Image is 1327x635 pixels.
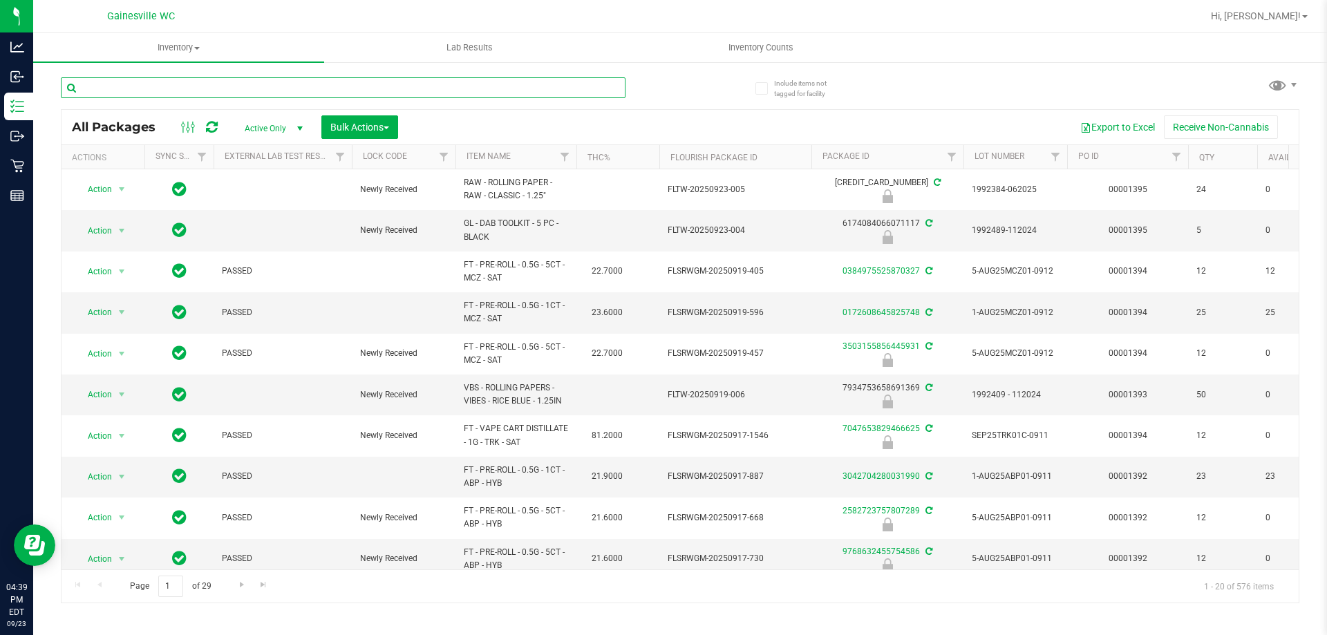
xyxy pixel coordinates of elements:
span: 12 [1196,429,1249,442]
span: 25 [1196,306,1249,319]
span: PASSED [222,552,343,565]
span: Action [75,221,113,240]
span: Sync from Compliance System [923,218,932,228]
span: In Sync [172,343,187,363]
button: Bulk Actions [321,115,398,139]
span: Inventory [33,41,324,54]
a: Available [1268,153,1310,162]
span: Action [75,344,113,363]
span: Newly Received [360,552,447,565]
span: select [113,180,131,199]
span: 5-AUG25MCZ01-0912 [972,265,1059,278]
a: 00001393 [1109,390,1147,399]
a: 00001394 [1109,266,1147,276]
a: Flourish Package ID [670,153,757,162]
span: Hi, [PERSON_NAME]! [1211,10,1301,21]
a: Sync Status [156,151,209,161]
button: Export to Excel [1071,115,1164,139]
a: 00001394 [1109,430,1147,440]
a: 00001392 [1109,553,1147,563]
span: select [113,508,131,527]
span: 5-AUG25MCZ01-0912 [972,347,1059,360]
div: 6174084066071117 [809,217,966,244]
a: THC% [587,153,610,162]
span: PASSED [222,265,343,278]
span: In Sync [172,220,187,240]
span: Newly Received [360,347,447,360]
div: Newly Received [809,518,966,531]
a: 00001392 [1109,471,1147,481]
a: 2582723757807289 [843,506,920,515]
span: 1 - 20 of 576 items [1193,576,1285,596]
span: Sync from Compliance System [923,307,932,317]
span: Bulk Actions [330,122,389,133]
a: 3503155856445931 [843,341,920,351]
span: FT - VAPE CART DISTILLATE - 1G - TRK - SAT [464,422,568,448]
span: In Sync [172,180,187,199]
inline-svg: Inventory [10,99,24,113]
a: Filter [191,145,214,169]
span: 0 [1265,552,1318,565]
input: 1 [158,576,183,597]
div: 7934753658691369 [809,381,966,408]
span: In Sync [172,466,187,486]
div: Newly Received [809,230,966,244]
span: Sync from Compliance System [923,547,932,556]
span: select [113,262,131,281]
a: Filter [554,145,576,169]
span: In Sync [172,508,187,527]
div: Newly Received [809,189,966,203]
a: Lock Code [363,151,407,161]
span: FLTW-20250919-006 [668,388,803,401]
span: PASSED [222,306,343,319]
a: 00001394 [1109,348,1147,358]
span: select [113,385,131,404]
a: Go to the next page [232,576,252,594]
a: Qty [1199,153,1214,162]
span: FT - PRE-ROLL - 0.5G - 5CT - MCZ - SAT [464,258,568,285]
span: 5-AUG25ABP01-0911 [972,511,1059,524]
div: Newly Received [809,435,966,449]
span: 22.7000 [585,343,630,363]
span: SEP25TRK01C-0911 [972,429,1059,442]
span: 22.7000 [585,261,630,281]
span: In Sync [172,261,187,281]
span: Sync from Compliance System [923,471,932,481]
span: select [113,221,131,240]
span: FLTW-20250923-004 [668,224,803,237]
div: Newly Received [809,558,966,572]
a: Inventory Counts [615,33,906,62]
a: 0384975525870327 [843,266,920,276]
input: Search Package ID, Item Name, SKU, Lot or Part Number... [61,77,625,98]
span: 23 [1265,470,1318,483]
span: 1992384-062025 [972,183,1059,196]
div: Newly Received [809,395,966,408]
span: Action [75,508,113,527]
span: 23 [1196,470,1249,483]
span: Action [75,303,113,322]
span: Lab Results [428,41,511,54]
span: Newly Received [360,224,447,237]
span: In Sync [172,549,187,568]
span: 12 [1265,265,1318,278]
span: 0 [1265,183,1318,196]
inline-svg: Retail [10,159,24,173]
span: FT - PRE-ROLL - 0.5G - 1CT - MCZ - SAT [464,299,568,325]
a: 00001394 [1109,307,1147,317]
span: 12 [1196,347,1249,360]
span: 5 [1196,224,1249,237]
span: Action [75,549,113,569]
span: 5-AUG25ABP01-0911 [972,552,1059,565]
a: Package ID [822,151,869,161]
p: 09/23 [6,618,27,629]
span: Newly Received [360,183,447,196]
span: 12 [1196,511,1249,524]
a: 00001395 [1109,225,1147,235]
a: 00001395 [1109,184,1147,194]
span: FLSRWGM-20250919-405 [668,265,803,278]
p: 04:39 PM EDT [6,581,27,618]
span: 0 [1265,347,1318,360]
span: 0 [1265,511,1318,524]
span: FLSRWGM-20250919-596 [668,306,803,319]
a: 7047653829466625 [843,424,920,433]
